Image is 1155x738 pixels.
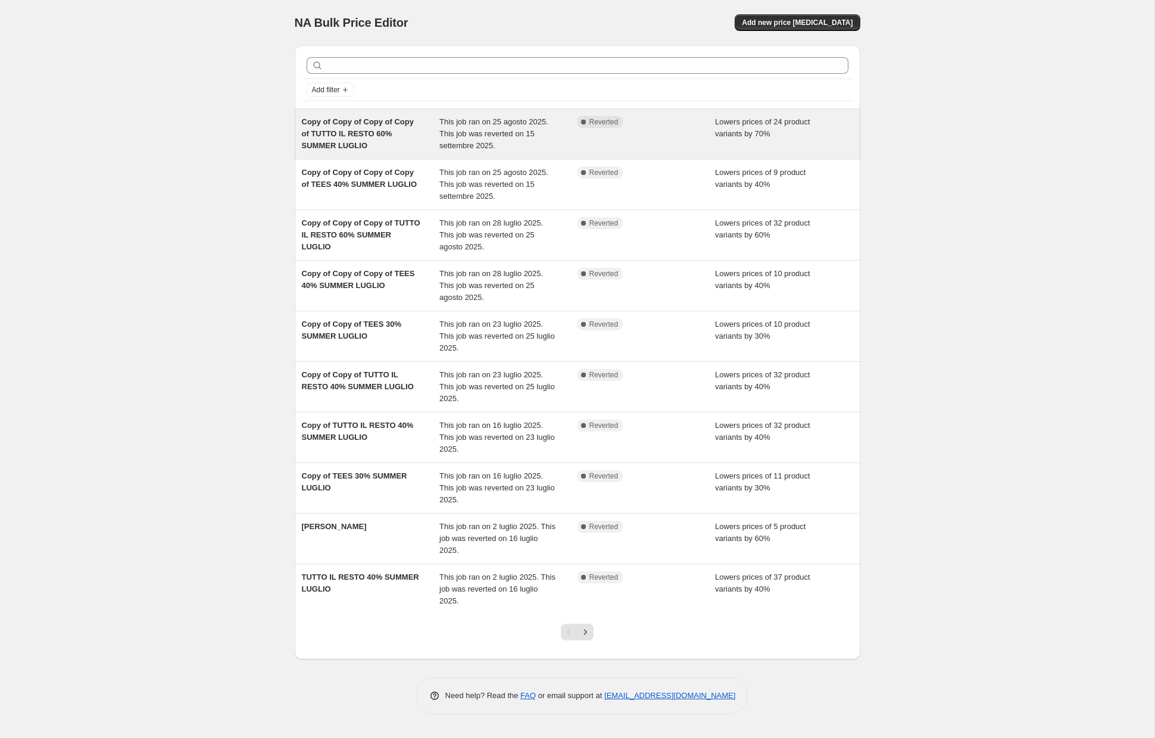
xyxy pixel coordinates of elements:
[302,218,420,251] span: Copy of Copy of Copy of TUTTO IL RESTO 60% SUMMER LUGLIO
[589,573,619,582] span: Reverted
[715,168,806,189] span: Lowers prices of 9 product variants by 40%
[715,573,810,593] span: Lowers prices of 37 product variants by 40%
[589,471,619,481] span: Reverted
[715,370,810,391] span: Lowers prices of 32 product variants by 40%
[439,522,555,555] span: This job ran on 2 luglio 2025. This job was reverted on 16 luglio 2025.
[715,218,810,239] span: Lowers prices of 32 product variants by 60%
[439,218,543,251] span: This job ran on 28 luglio 2025. This job was reverted on 25 agosto 2025.
[589,522,619,531] span: Reverted
[715,117,810,138] span: Lowers prices of 24 product variants by 70%
[715,522,806,543] span: Lowers prices of 5 product variants by 60%
[589,269,619,279] span: Reverted
[589,117,619,127] span: Reverted
[520,691,536,700] a: FAQ
[715,269,810,290] span: Lowers prices of 10 product variants by 40%
[302,168,417,189] span: Copy of Copy of Copy of Copy of TEES 40% SUMMER LUGLIO
[589,421,619,430] span: Reverted
[715,471,810,492] span: Lowers prices of 11 product variants by 30%
[302,370,414,391] span: Copy of Copy of TUTTO IL RESTO 40% SUMMER LUGLIO
[439,269,543,302] span: This job ran on 28 luglio 2025. This job was reverted on 25 agosto 2025.
[302,117,414,150] span: Copy of Copy of Copy of Copy of TUTTO IL RESTO 60% SUMMER LUGLIO
[302,573,419,593] span: TUTTO IL RESTO 40% SUMMER LUGLIO
[302,421,414,442] span: Copy of TUTTO IL RESTO 40% SUMMER LUGLIO
[604,691,735,700] a: [EMAIL_ADDRESS][DOMAIN_NAME]
[439,117,548,150] span: This job ran on 25 agosto 2025. This job was reverted on 15 settembre 2025.
[307,83,354,97] button: Add filter
[302,269,415,290] span: Copy of Copy of Copy of TEES 40% SUMMER LUGLIO
[302,522,367,531] span: [PERSON_NAME]
[589,320,619,329] span: Reverted
[589,218,619,228] span: Reverted
[536,691,604,700] span: or email support at
[742,18,853,27] span: Add new price [MEDICAL_DATA]
[589,370,619,380] span: Reverted
[715,421,810,442] span: Lowers prices of 32 product variants by 40%
[439,573,555,605] span: This job ran on 2 luglio 2025. This job was reverted on 16 luglio 2025.
[439,370,555,403] span: This job ran on 23 luglio 2025. This job was reverted on 25 luglio 2025.
[561,624,594,640] nav: Pagination
[577,624,594,640] button: Next
[302,320,402,340] span: Copy of Copy of TEES 30% SUMMER LUGLIO
[445,691,521,700] span: Need help? Read the
[589,168,619,177] span: Reverted
[735,14,860,31] button: Add new price [MEDICAL_DATA]
[439,421,555,454] span: This job ran on 16 luglio 2025. This job was reverted on 23 luglio 2025.
[312,85,340,95] span: Add filter
[439,320,555,352] span: This job ran on 23 luglio 2025. This job was reverted on 25 luglio 2025.
[715,320,810,340] span: Lowers prices of 10 product variants by 30%
[302,471,407,492] span: Copy of TEES 30% SUMMER LUGLIO
[295,16,408,29] span: NA Bulk Price Editor
[439,168,548,201] span: This job ran on 25 agosto 2025. This job was reverted on 15 settembre 2025.
[439,471,555,504] span: This job ran on 16 luglio 2025. This job was reverted on 23 luglio 2025.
